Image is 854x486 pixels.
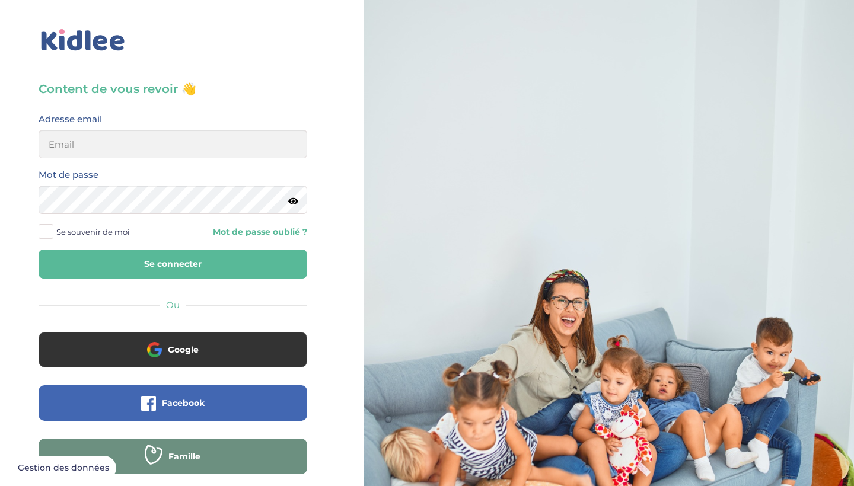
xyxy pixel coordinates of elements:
[39,81,307,97] h3: Content de vous revoir 👋
[56,224,130,239] span: Se souvenir de moi
[39,439,307,474] button: Famille
[162,397,205,409] span: Facebook
[39,405,307,417] a: Facebook
[18,463,109,474] span: Gestion des données
[39,27,128,54] img: logo_kidlee_bleu
[39,385,307,421] button: Facebook
[147,342,162,357] img: google.png
[168,344,199,356] span: Google
[39,352,307,363] a: Google
[141,396,156,411] img: facebook.png
[39,459,307,470] a: Famille
[181,226,307,238] a: Mot de passe oublié ?
[11,456,116,481] button: Gestion des données
[168,450,200,462] span: Famille
[39,111,102,127] label: Adresse email
[39,130,307,158] input: Email
[39,167,98,183] label: Mot de passe
[39,250,307,279] button: Se connecter
[166,299,180,311] span: Ou
[39,332,307,367] button: Google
